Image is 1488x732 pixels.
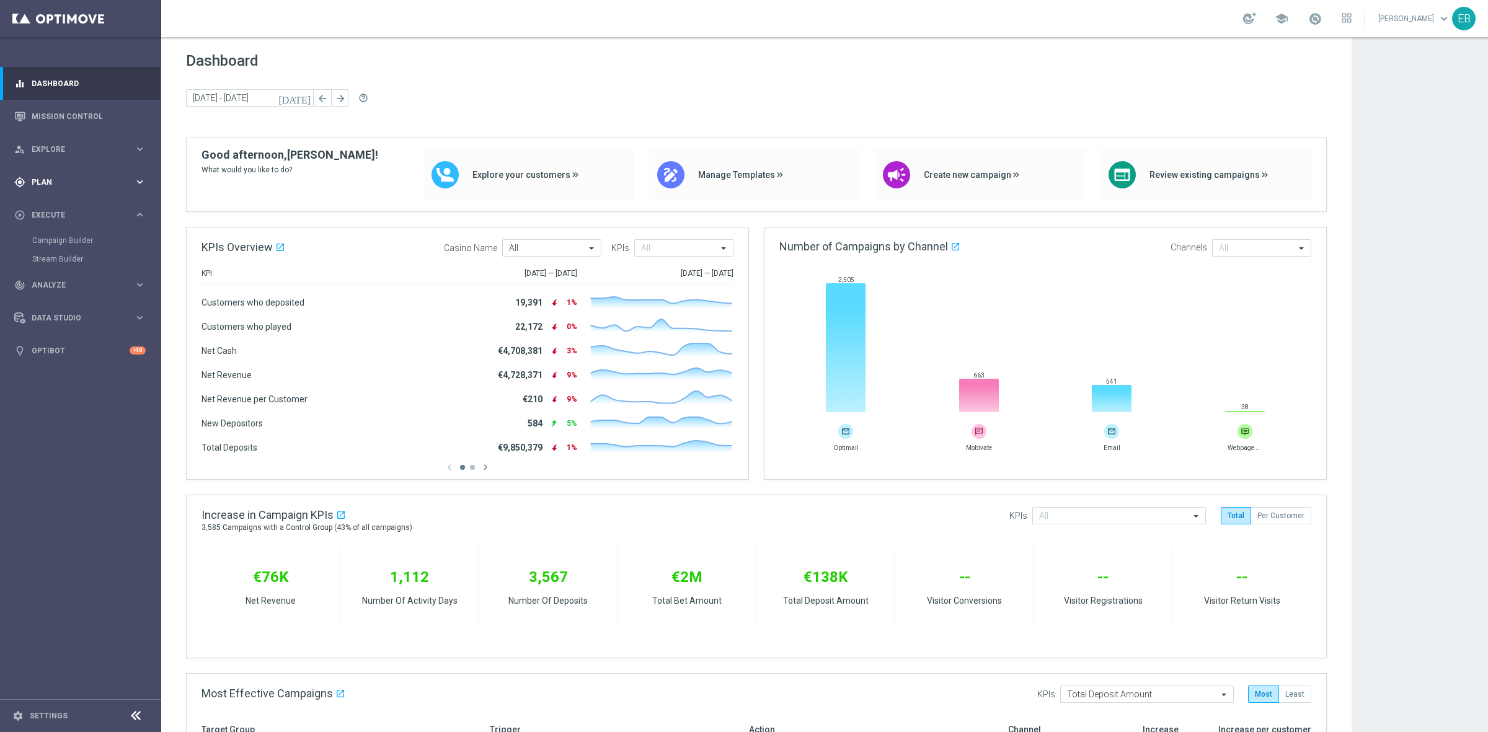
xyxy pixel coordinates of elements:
[14,78,25,89] i: equalizer
[14,313,146,323] button: Data Studio keyboard_arrow_right
[30,712,68,720] a: Settings
[14,345,25,356] i: lightbulb
[14,280,25,291] i: track_changes
[14,177,146,187] button: gps_fixed Plan keyboard_arrow_right
[32,254,129,264] a: Stream Builder
[134,279,146,291] i: keyboard_arrow_right
[14,79,146,89] button: equalizer Dashboard
[14,346,146,356] button: lightbulb Optibot +10
[32,211,134,219] span: Execute
[32,314,134,322] span: Data Studio
[14,280,134,291] div: Analyze
[134,143,146,155] i: keyboard_arrow_right
[1452,7,1476,30] div: EB
[32,236,129,245] a: Campaign Builder
[12,710,24,721] i: settings
[14,100,146,133] div: Mission Control
[32,231,160,250] div: Campaign Builder
[32,179,134,186] span: Plan
[14,112,146,121] button: Mission Control
[32,250,160,268] div: Stream Builder
[14,144,134,155] div: Explore
[14,209,25,221] i: play_circle_outline
[14,334,146,367] div: Optibot
[32,100,146,133] a: Mission Control
[14,312,134,324] div: Data Studio
[14,177,25,188] i: gps_fixed
[134,312,146,324] i: keyboard_arrow_right
[14,144,146,154] button: person_search Explore keyboard_arrow_right
[1377,9,1452,28] a: [PERSON_NAME]keyboard_arrow_down
[32,67,146,100] a: Dashboard
[14,210,146,220] button: play_circle_outline Execute keyboard_arrow_right
[14,144,25,155] i: person_search
[32,281,134,289] span: Analyze
[134,176,146,188] i: keyboard_arrow_right
[14,209,134,221] div: Execute
[1437,12,1451,25] span: keyboard_arrow_down
[14,280,146,290] button: track_changes Analyze keyboard_arrow_right
[14,67,146,100] div: Dashboard
[32,146,134,153] span: Explore
[32,334,130,367] a: Optibot
[130,346,146,355] div: +10
[14,177,134,188] div: Plan
[134,209,146,221] i: keyboard_arrow_right
[1275,12,1288,25] span: school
